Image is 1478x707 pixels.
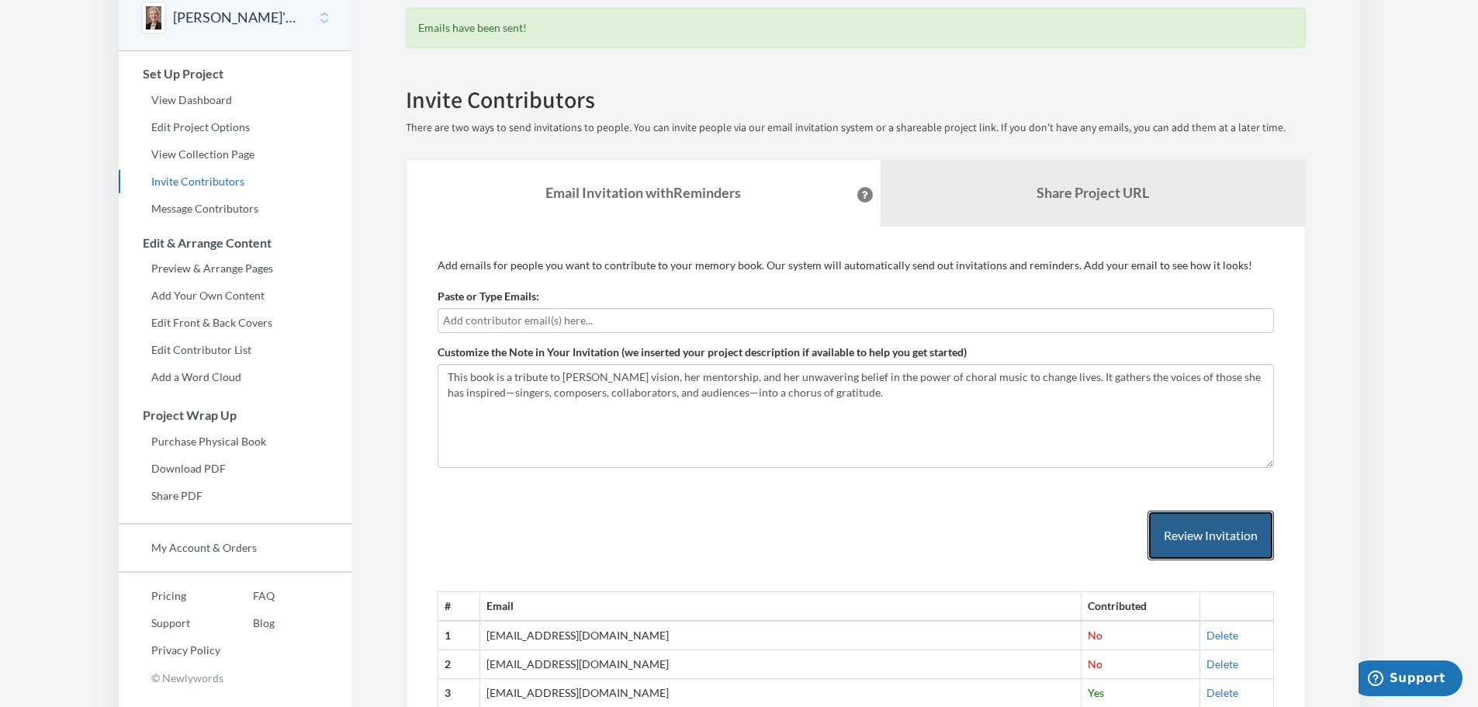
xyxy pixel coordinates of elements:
a: View Collection Page [119,143,351,166]
a: Support [119,612,220,635]
p: Add emails for people you want to contribute to your memory book. Our system will automatically s... [438,258,1274,273]
p: © Newlywords [119,666,351,690]
a: FAQ [220,584,275,608]
a: Edit Contributor List [119,338,351,362]
td: [EMAIL_ADDRESS][DOMAIN_NAME] [479,650,1082,679]
label: Paste or Type Emails: [438,289,539,304]
button: Review Invitation [1147,511,1274,561]
th: 2 [438,650,479,679]
strong: Email Invitation with Reminders [545,184,741,201]
textarea: This book is a tribute to [PERSON_NAME] vision, her mentorship, and her unwavering belief in the ... [438,364,1274,468]
a: Delete [1206,629,1238,642]
a: Add a Word Cloud [119,366,351,389]
h3: Edit & Arrange Content [119,236,351,250]
td: [EMAIL_ADDRESS][DOMAIN_NAME] [479,621,1082,650]
h2: Invite Contributors [406,87,1306,113]
a: Message Contributors [119,197,351,220]
span: No [1088,657,1102,671]
p: There are two ways to send invitations to people. You can invite people via our email invitation ... [406,120,1306,136]
a: Download PDF [119,457,351,480]
span: Yes [1088,686,1104,699]
th: Email [479,592,1082,621]
a: Delete [1206,657,1238,671]
a: Privacy Policy [119,639,220,662]
iframe: Opens a widget where you can chat to one of our agents [1359,660,1462,699]
b: Share Project URL [1037,184,1149,201]
a: Delete [1206,686,1238,699]
span: No [1088,629,1102,642]
th: 1 [438,621,479,650]
h3: Set Up Project [119,67,351,81]
a: Pricing [119,584,220,608]
a: Purchase Physical Book [119,430,351,453]
button: [PERSON_NAME]'s Farewell [173,8,299,28]
a: Blog [220,612,275,635]
a: Edit Project Options [119,116,351,139]
a: My Account & Orders [119,536,351,560]
label: Customize the Note in Your Invitation (we inserted your project description if available to help ... [438,345,967,360]
h3: Project Wrap Up [119,408,351,422]
a: Invite Contributors [119,170,351,193]
a: Edit Front & Back Covers [119,311,351,334]
a: Preview & Arrange Pages [119,257,351,280]
th: # [438,592,479,621]
a: Add Your Own Content [119,284,351,307]
a: View Dashboard [119,88,351,112]
div: Emails have been sent! [406,8,1306,48]
th: Contributed [1082,592,1199,621]
a: Share PDF [119,484,351,508]
input: Add contributor email(s) here... [443,312,1269,329]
